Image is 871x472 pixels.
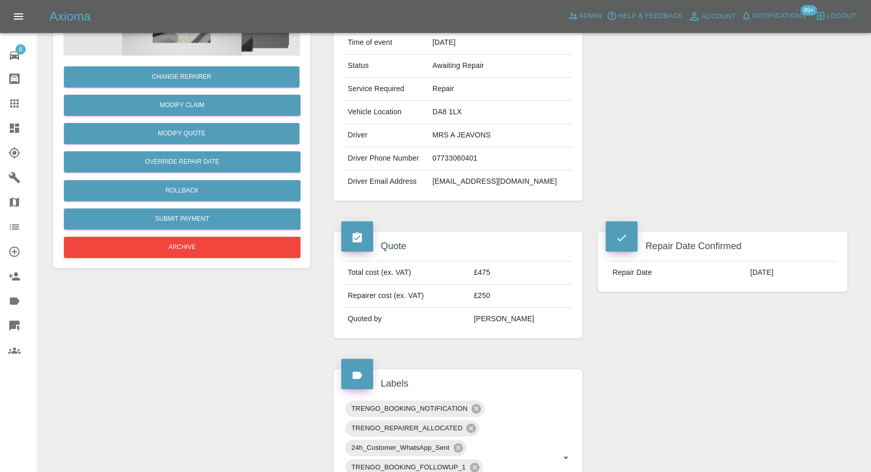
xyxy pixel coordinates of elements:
[345,440,466,456] div: 24h_Customer_WhatsApp_Sent
[428,101,572,124] td: DA8 1LX
[345,442,456,453] span: 24h_Customer_WhatsApp_Sent
[428,124,572,147] td: MRS A JEAVONS
[344,55,428,78] td: Status
[685,8,739,25] a: Account
[64,208,300,230] button: Submit Payment
[470,308,572,330] td: [PERSON_NAME]
[565,8,605,24] a: Admin
[345,422,469,434] span: TRENGO_REPAIRER_ALLOCATED
[827,10,856,22] span: Logout
[752,10,806,22] span: Notifications
[746,261,837,284] td: [DATE]
[344,101,428,124] td: Vehicle Location
[344,285,470,308] td: Repairer cost (ex. VAT)
[470,285,572,308] td: £250
[344,147,428,170] td: Driver Phone Number
[618,10,682,22] span: Help & Feedback
[606,239,840,253] h4: Repair Date Confirmed
[344,170,428,193] td: Driver Email Address
[813,8,859,24] button: Logout
[739,8,809,24] button: Notifications
[344,31,428,55] td: Time of event
[345,400,485,417] div: TRENGO_BOOKING_NOTIFICATION
[344,124,428,147] td: Driver
[470,261,572,285] td: £475
[6,4,31,29] button: Open drawer
[428,170,572,193] td: [EMAIL_ADDRESS][DOMAIN_NAME]
[64,123,299,144] button: Modify Quote
[64,237,300,258] button: Archive
[64,180,300,201] button: Rollback
[341,239,575,253] h4: Quote
[344,261,470,285] td: Total cost (ex. VAT)
[344,308,470,330] td: Quoted by
[64,95,300,116] a: Modify Claim
[345,420,480,436] div: TRENGO_REPAIRER_ALLOCATED
[559,450,573,465] button: Open
[604,8,685,24] button: Help & Feedback
[344,78,428,101] td: Service Required
[701,11,736,23] span: Account
[608,261,746,284] td: Repair Date
[15,44,26,55] span: 6
[428,78,572,101] td: Repair
[428,31,572,55] td: [DATE]
[579,10,602,22] span: Admin
[49,8,91,25] h5: Axioma
[64,151,300,172] button: Override Repair Date
[341,377,575,391] h4: Labels
[800,5,817,15] span: 99+
[428,55,572,78] td: Awaiting Repair
[428,147,572,170] td: 07733060401
[64,66,299,88] button: Change Repairer
[345,403,474,414] span: TRENGO_BOOKING_NOTIFICATION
